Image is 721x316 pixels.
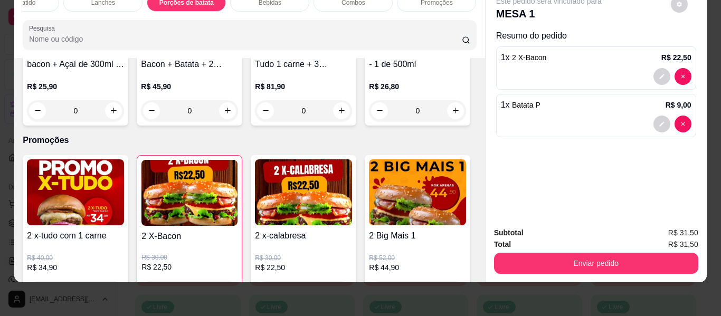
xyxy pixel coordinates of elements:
p: R$ 22,50 [255,262,352,273]
p: R$ 44,90 [369,262,466,273]
h4: 2 Big Mais 1 [369,229,466,242]
button: decrease-product-quantity [143,102,160,119]
h4: 2 x-calabresa [255,229,352,242]
p: 1 x [501,51,547,64]
p: R$ 22,50 [661,52,691,63]
button: decrease-product-quantity [257,102,274,119]
h4: Combo Família - 3 X - Tudo 1 carne + 3 Guaravita + 1 Batata G [255,45,352,71]
span: 2 X-Bacon [512,53,546,62]
span: R$ 31,50 [668,227,698,238]
strong: Total [494,240,511,248]
img: product-image [255,159,352,225]
label: Pesquisa [29,24,59,33]
p: R$ 25,90 [27,81,124,92]
button: increase-product-quantity [219,102,236,119]
p: R$ 34,90 [27,262,124,273]
img: product-image [27,159,124,225]
button: decrease-product-quantity [653,116,670,132]
button: increase-product-quantity [105,102,122,119]
p: R$ 81,90 [255,81,352,92]
button: decrease-product-quantity [675,116,691,132]
h4: 2 X-Bacon [141,230,238,243]
h4: 2 x-tudo com 1 carne [27,229,124,242]
p: R$ 9,00 [666,100,691,110]
strong: Subtotal [494,228,524,237]
h4: Combo Casal - 2 X - Bacon + Batata + 2 Guaravitas [141,45,238,71]
h4: Combo Açaí - 1 de 400ml - 1 de 500ml [369,45,466,71]
button: increase-product-quantity [333,102,350,119]
p: Resumo do pedido [496,30,696,42]
p: 1 x [501,99,540,111]
span: Batata P [512,101,540,109]
p: MESA 1 [496,6,602,21]
h4: Combo Solteiro - 1 X-bacon + Açaí de 300ml + 1 Guaravita [27,45,124,71]
p: R$ 30,00 [141,253,238,262]
p: R$ 40,00 [27,254,124,262]
p: R$ 22,50 [141,262,238,272]
img: product-image [369,159,466,225]
button: decrease-product-quantity [653,68,670,85]
button: decrease-product-quantity [675,68,691,85]
p: R$ 26,80 [369,81,466,92]
button: Enviar pedido [494,253,698,274]
p: R$ 52,00 [369,254,466,262]
input: Pesquisa [29,34,462,44]
p: R$ 30,00 [255,254,352,262]
p: Promoções [23,134,476,147]
p: R$ 45,90 [141,81,238,92]
button: decrease-product-quantity [29,102,46,119]
span: R$ 31,50 [668,238,698,250]
img: product-image [141,160,238,226]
